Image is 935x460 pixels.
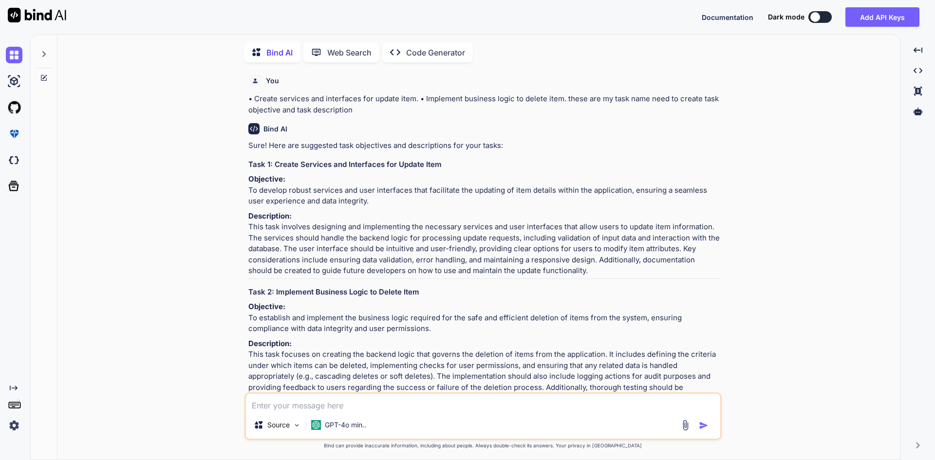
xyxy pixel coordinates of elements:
img: chat [6,47,22,63]
strong: Description: [248,339,292,348]
img: githubLight [6,99,22,116]
p: Web Search [327,47,372,58]
img: Bind AI [8,8,66,22]
h3: Task 1: Create Services and Interfaces for Update Item [248,159,720,170]
p: Bind AI [266,47,293,58]
p: This task involves designing and implementing the necessary services and user interfaces that all... [248,211,720,276]
button: Add API Keys [845,7,919,27]
strong: Objective: [248,302,285,311]
h6: You [266,76,279,86]
h3: Task 2: Implement Business Logic to Delete Item [248,287,720,298]
img: Pick Models [293,421,301,429]
p: This task focuses on creating the backend logic that governs the deletion of items from the appli... [248,338,720,404]
p: GPT-4o min.. [325,420,366,430]
img: GPT-4o mini [311,420,321,430]
p: To establish and implement the business logic required for the safe and efficient deletion of ite... [248,301,720,334]
p: Sure! Here are suggested task objectives and descriptions for your tasks: [248,140,720,151]
strong: Description: [248,211,292,221]
img: settings [6,417,22,434]
h6: Bind AI [263,124,287,134]
button: Documentation [702,12,753,22]
p: • Create services and interfaces for update item. • Implement business logic to delete item. thes... [248,93,720,115]
span: Dark mode [768,12,804,22]
p: Source [267,420,290,430]
p: Bind can provide inaccurate information, including about people. Always double-check its answers.... [244,442,722,449]
img: icon [699,421,709,430]
p: Code Generator [406,47,465,58]
p: To develop robust services and user interfaces that facilitate the updating of item details withi... [248,174,720,207]
span: Documentation [702,13,753,21]
strong: Objective: [248,174,285,184]
img: darkCloudIdeIcon [6,152,22,168]
img: premium [6,126,22,142]
img: ai-studio [6,73,22,90]
img: attachment [680,420,691,431]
